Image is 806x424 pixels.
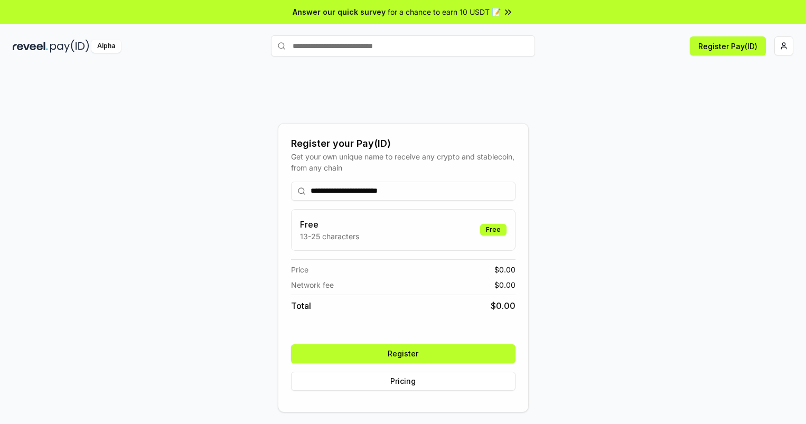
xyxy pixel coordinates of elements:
[291,279,334,290] span: Network fee
[291,151,516,173] div: Get your own unique name to receive any crypto and stablecoin, from any chain
[480,224,507,235] div: Free
[291,136,516,151] div: Register your Pay(ID)
[291,299,311,312] span: Total
[690,36,766,55] button: Register Pay(ID)
[494,279,516,290] span: $ 0.00
[91,40,121,53] div: Alpha
[293,6,386,17] span: Answer our quick survey
[50,40,89,53] img: pay_id
[13,40,48,53] img: reveel_dark
[300,218,359,231] h3: Free
[491,299,516,312] span: $ 0.00
[291,264,308,275] span: Price
[300,231,359,242] p: 13-25 characters
[291,344,516,363] button: Register
[494,264,516,275] span: $ 0.00
[291,372,516,391] button: Pricing
[388,6,501,17] span: for a chance to earn 10 USDT 📝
